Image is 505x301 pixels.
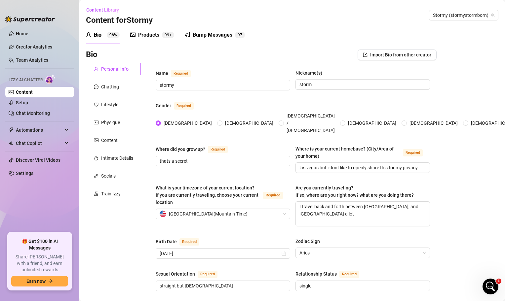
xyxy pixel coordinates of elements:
[496,279,501,284] span: 1
[363,52,368,57] span: import
[7,152,126,236] div: Izzy just got smarter and safer ✨UpdateImprovement
[295,69,322,77] div: Nickname(s)
[295,270,367,278] label: Relationship Status
[69,100,91,107] div: • 20h ago
[7,152,125,199] img: Izzy just got smarter and safer ✨
[161,119,214,127] span: [DEMOGRAPHIC_DATA]
[16,42,69,52] a: Creator Analytics
[33,206,66,232] button: Messages
[94,174,98,178] span: link
[16,157,60,163] a: Discover Viral Videos
[9,141,13,146] img: Chat Copilot
[37,204,72,211] div: Improvement
[295,238,325,245] label: Zodiac Sign
[491,13,495,17] span: team
[16,100,28,105] a: Setup
[156,238,177,245] div: Birth Date
[295,145,430,160] label: Where is your current homebase? (City/Area of your home)
[11,238,68,251] span: 🎁 Get $100 in AI Messages
[160,282,285,289] input: Sexual Orientation
[138,31,159,39] div: Products
[295,270,337,278] div: Relationship Status
[171,70,191,77] span: Required
[284,112,337,134] span: [DEMOGRAPHIC_DATA] / [DEMOGRAPHIC_DATA]
[94,120,98,125] span: idcard
[407,119,460,127] span: [DEMOGRAPHIC_DATA]
[345,119,399,127] span: [DEMOGRAPHIC_DATA]
[11,254,68,273] span: Share [PERSON_NAME] with a friend, and earn unlimited rewards
[169,209,248,219] span: [GEOGRAPHIC_DATA] ( Mountain Time )
[86,7,119,13] span: Content Library
[94,31,101,39] div: Bio
[94,84,98,89] span: message
[71,11,84,24] img: Profile image for Yoni
[299,81,425,88] input: Nickname(s)
[45,74,56,84] img: AI Chatter
[38,222,61,227] span: Messages
[160,211,166,217] img: us
[16,31,28,36] a: Home
[16,138,63,149] span: Chat Copilot
[101,65,129,73] div: Personal Info
[14,204,34,211] div: Update
[179,238,199,246] span: Required
[130,32,136,37] span: picture
[96,11,109,24] img: Profile image for Ella
[185,32,190,37] span: notification
[235,32,245,38] sup: 97
[295,238,320,245] div: Zodiac Sign
[77,222,88,227] span: Help
[263,192,283,199] span: Required
[156,70,168,77] div: Name
[29,93,101,99] span: Hi sofi, how can I help you?
[7,78,126,112] div: Recent messageProfile image for EllaHi sofi, how can I help you?[PERSON_NAME]•20h ago
[240,33,242,37] span: 7
[295,185,414,198] span: Are you currently traveling? If so, where are you right now? what are you doing there?
[299,248,426,258] span: Aries
[160,82,285,89] input: Name
[16,125,63,135] span: Automations
[94,156,98,160] span: fire
[109,222,122,227] span: News
[94,67,98,71] span: user
[16,57,48,63] a: Team Analytics
[193,31,232,39] div: Bump Messages
[14,83,119,90] div: Recent message
[86,50,97,60] h3: Bio
[156,102,171,109] div: Gender
[370,52,431,57] span: Import Bio from other creator
[26,279,46,284] span: Earn now
[114,11,126,22] div: Close
[101,172,116,180] div: Socials
[156,145,235,153] label: Where did you grow up?
[9,127,14,133] span: thunderbolt
[358,50,437,60] button: Import Bio from other creator
[162,32,174,38] sup: 128
[483,279,498,294] iframe: Intercom live chat
[339,271,359,278] span: Required
[238,33,240,37] span: 9
[29,100,68,107] div: [PERSON_NAME]
[13,13,58,22] img: logo
[14,93,27,106] img: Profile image for Ella
[174,102,194,110] span: Required
[156,185,258,205] span: What is your timezone of your current location? If you are currently traveling, choose your curre...
[299,282,425,289] input: Relationship Status
[83,11,97,24] img: Profile image for Giselle
[48,279,53,284] span: arrow-right
[403,149,423,156] span: Required
[101,119,120,126] div: Physique
[14,131,119,144] button: Find a time
[433,10,494,20] span: Stormy (stormystormborn)
[86,15,153,26] h3: Content for Stormy
[7,87,125,112] div: Profile image for EllaHi sofi, how can I help you?[PERSON_NAME]•20h ago
[156,270,195,278] div: Sexual Orientation
[66,206,99,232] button: Help
[156,69,198,77] label: Name
[13,58,119,69] p: How can we help?
[13,47,119,58] p: Hi sofi 👋
[16,111,50,116] a: Chat Monitoring
[99,206,132,232] button: News
[299,164,425,171] input: Where is your current homebase? (City/Area of your home)
[156,238,207,246] label: Birth Date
